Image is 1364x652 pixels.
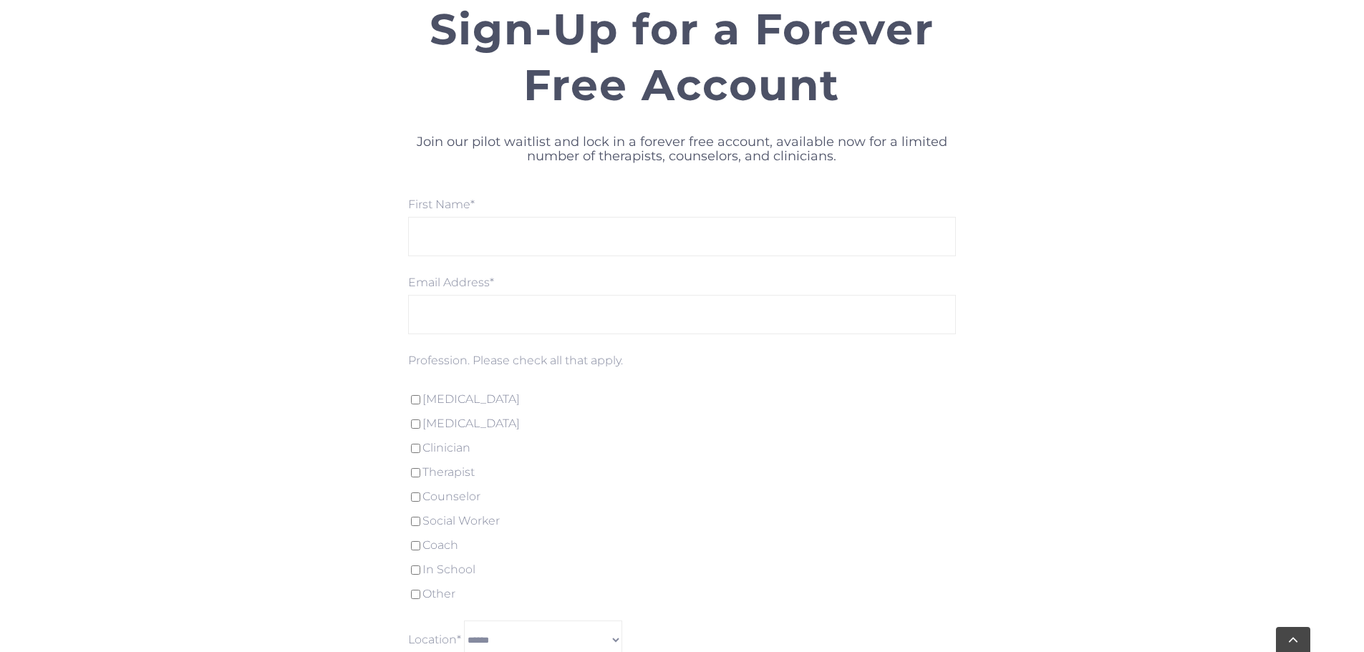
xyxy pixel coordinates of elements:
[408,485,955,509] div: Counselor
[408,412,955,436] div: [MEDICAL_DATA]
[408,509,955,533] div: Social Worker
[408,460,955,485] div: Therapist
[408,633,461,646] label: Location*
[408,558,955,582] div: In School
[408,198,475,211] label: First Name*
[408,387,955,412] div: [MEDICAL_DATA]
[408,582,955,606] div: Other
[408,533,955,558] div: Coach
[408,276,494,289] label: Email Address*
[408,436,955,460] div: Clinician
[408,1,955,113] h2: Sign-Up for a Forever Free Account
[408,135,955,164] p: Join our pilot waitlist and lock in a forever free account, available now for a limited number of...
[408,354,623,367] label: Profession. Please check all that apply.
